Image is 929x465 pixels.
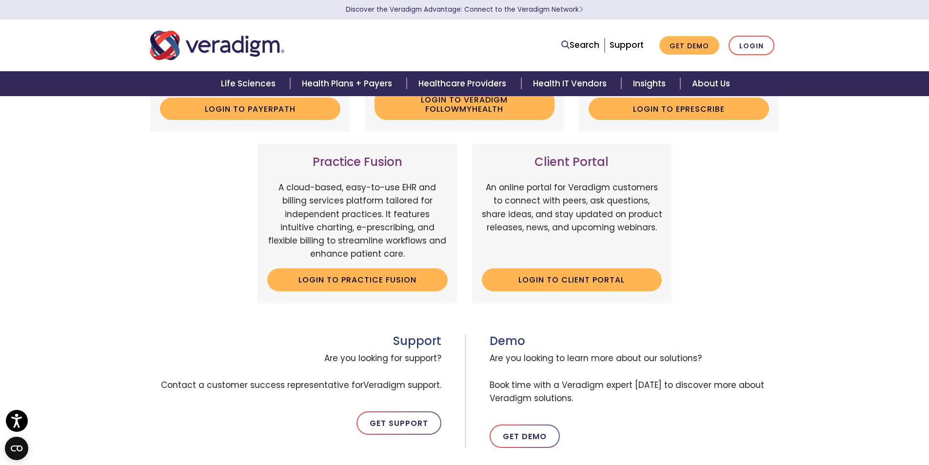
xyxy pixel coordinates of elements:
a: Login [729,36,774,56]
span: Are you looking to learn more about our solutions? Book time with a Veradigm expert [DATE] to dis... [490,348,779,409]
a: Support [610,39,644,51]
a: Get Support [356,411,441,435]
h3: Practice Fusion [267,155,448,169]
a: About Us [680,71,742,96]
a: Get Demo [490,425,560,448]
a: Login to ePrescribe [589,98,769,120]
a: Health Plans + Payers [290,71,407,96]
a: Login to Client Portal [482,268,662,291]
h3: Client Portal [482,155,662,169]
a: Health IT Vendors [521,71,621,96]
a: Login to Practice Fusion [267,268,448,291]
h3: Support [150,334,441,348]
a: Healthcare Providers [407,71,521,96]
span: Veradigm support. [363,379,441,391]
p: An online portal for Veradigm customers to connect with peers, ask questions, share ideas, and st... [482,181,662,261]
button: Open CMP widget [5,437,28,460]
a: Login to Veradigm FollowMyHealth [375,88,555,120]
a: Get Demo [659,36,719,55]
a: Search [561,39,599,52]
a: Insights [621,71,680,96]
p: A cloud-based, easy-to-use EHR and billing services platform tailored for independent practices. ... [267,181,448,261]
span: Are you looking for support? Contact a customer success representative for [150,348,441,396]
a: Life Sciences [209,71,290,96]
img: Veradigm logo [150,29,284,61]
span: Learn More [579,5,583,14]
a: Discover the Veradigm Advantage: Connect to the Veradigm NetworkLearn More [346,5,583,14]
a: Login to Payerpath [160,98,340,120]
h3: Demo [490,334,779,348]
